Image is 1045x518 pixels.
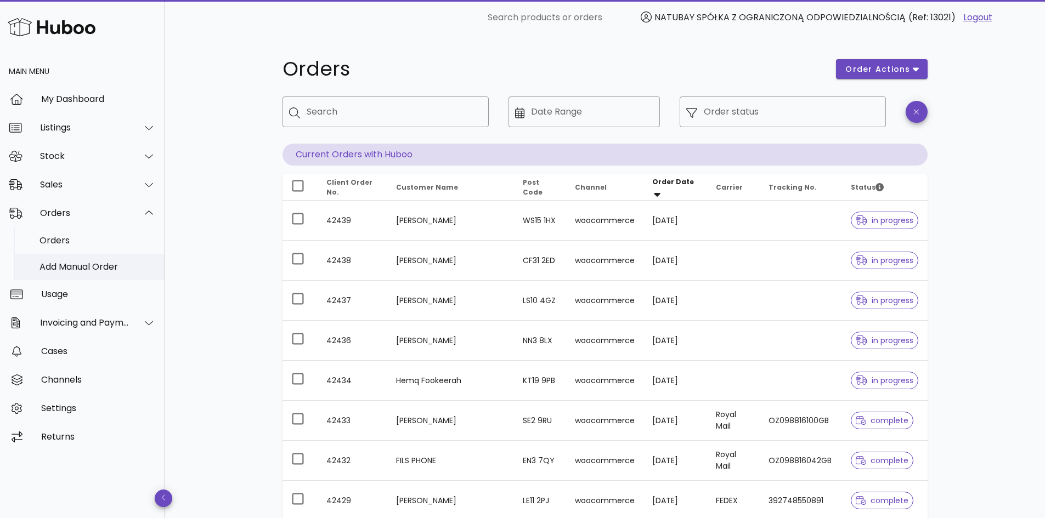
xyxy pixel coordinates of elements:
[566,321,643,361] td: woocommerce
[643,321,707,361] td: [DATE]
[851,183,884,192] span: Status
[707,174,760,201] th: Carrier
[652,177,694,186] span: Order Date
[283,144,928,166] p: Current Orders with Huboo
[387,201,514,241] td: [PERSON_NAME]
[387,241,514,281] td: [PERSON_NAME]
[760,401,842,441] td: OZ098816100GB
[41,346,156,356] div: Cases
[318,174,388,201] th: Client Order No.
[8,15,95,39] img: Huboo Logo
[842,174,928,201] th: Status
[566,241,643,281] td: woocommerce
[523,178,543,197] span: Post Code
[40,208,129,218] div: Orders
[41,403,156,413] div: Settings
[40,179,129,190] div: Sales
[643,281,707,321] td: [DATE]
[760,174,842,201] th: Tracking No.
[40,317,129,328] div: Invoicing and Payments
[514,441,566,481] td: EN3 7QY
[387,281,514,321] td: [PERSON_NAME]
[845,64,911,75] span: order actions
[575,183,607,192] span: Channel
[856,337,914,344] span: in progress
[514,174,566,201] th: Post Code
[856,377,914,384] span: in progress
[856,297,914,304] span: in progress
[318,401,388,441] td: 42433
[326,178,372,197] span: Client Order No.
[716,183,743,192] span: Carrier
[514,401,566,441] td: SE2 9RU
[566,201,643,241] td: woocommerce
[856,417,909,424] span: complete
[769,183,817,192] span: Tracking No.
[39,261,156,272] div: Add Manual Order
[39,235,156,246] div: Orders
[41,374,156,385] div: Channels
[707,401,760,441] td: Royal Mail
[40,151,129,161] div: Stock
[856,217,914,224] span: in progress
[514,241,566,281] td: CF31 2ED
[654,11,906,24] span: NATUBAY SPÓŁKA Z OGRANICZONĄ ODPOWIEDZIALNOŚCIĄ
[566,401,643,441] td: woocommerce
[760,441,842,481] td: OZ098816042GB
[856,497,909,504] span: complete
[566,441,643,481] td: woocommerce
[514,321,566,361] td: NN3 8LX
[318,441,388,481] td: 42432
[836,59,927,79] button: order actions
[318,241,388,281] td: 42438
[387,321,514,361] td: [PERSON_NAME]
[908,11,956,24] span: (Ref: 13021)
[396,183,458,192] span: Customer Name
[514,281,566,321] td: LS10 4GZ
[318,201,388,241] td: 42439
[643,441,707,481] td: [DATE]
[514,361,566,401] td: KT19 9PB
[643,241,707,281] td: [DATE]
[856,257,914,264] span: in progress
[40,122,129,133] div: Listings
[643,401,707,441] td: [DATE]
[387,401,514,441] td: [PERSON_NAME]
[318,281,388,321] td: 42437
[387,441,514,481] td: FILS PHONE
[856,457,909,464] span: complete
[643,174,707,201] th: Order Date: Sorted descending. Activate to remove sorting.
[707,441,760,481] td: Royal Mail
[514,201,566,241] td: WS15 1HX
[387,361,514,401] td: Hemq Fookeerah
[566,281,643,321] td: woocommerce
[643,201,707,241] td: [DATE]
[566,361,643,401] td: woocommerce
[318,321,388,361] td: 42436
[41,431,156,442] div: Returns
[283,59,823,79] h1: Orders
[643,361,707,401] td: [DATE]
[318,361,388,401] td: 42434
[566,174,643,201] th: Channel
[41,94,156,104] div: My Dashboard
[963,11,992,24] a: Logout
[387,174,514,201] th: Customer Name
[41,289,156,299] div: Usage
